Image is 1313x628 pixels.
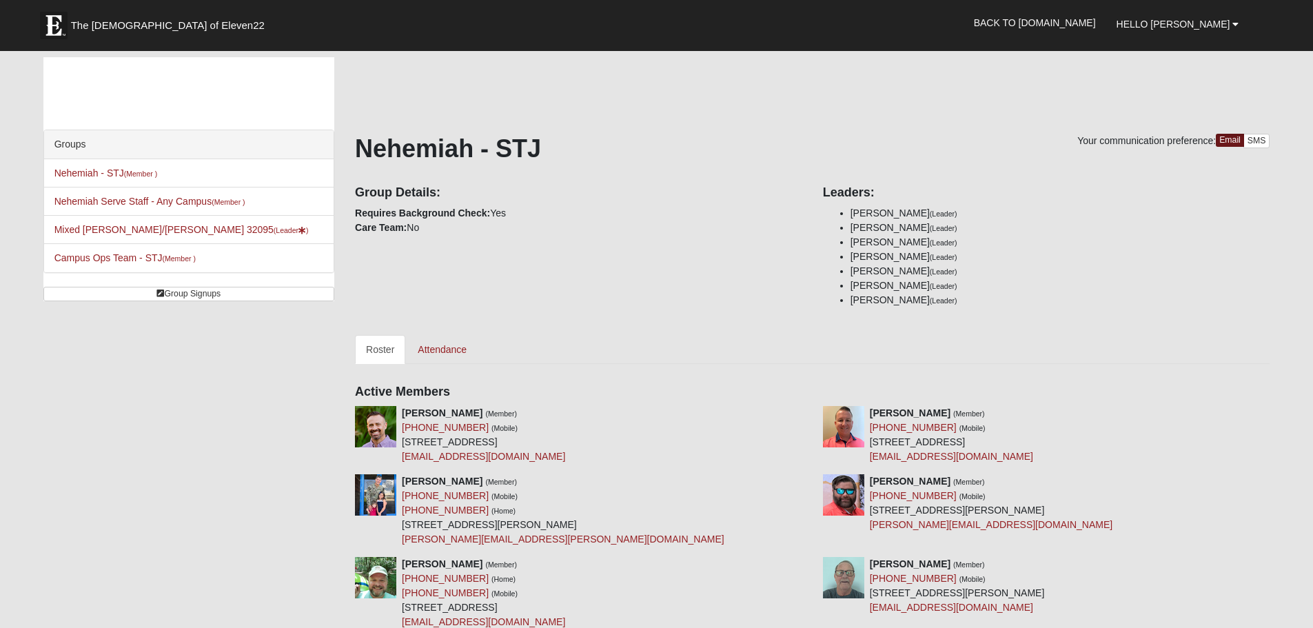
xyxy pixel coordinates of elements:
a: [EMAIL_ADDRESS][DOMAIN_NAME] [402,451,565,462]
a: [PHONE_NUMBER] [402,490,489,501]
div: [STREET_ADDRESS][PERSON_NAME] [870,474,1112,532]
li: [PERSON_NAME] [851,293,1270,307]
small: (Member ) [124,170,157,178]
a: [PHONE_NUMBER] [870,422,957,433]
li: [PERSON_NAME] [851,264,1270,278]
a: Group Signups [43,287,334,301]
a: [PHONE_NUMBER] [402,422,489,433]
strong: [PERSON_NAME] [402,558,482,569]
a: The [DEMOGRAPHIC_DATA] of Eleven22 [33,5,309,39]
a: Back to [DOMAIN_NAME] [964,6,1106,40]
small: (Leader) [930,282,957,290]
a: Hello [PERSON_NAME] [1106,7,1250,41]
li: [PERSON_NAME] [851,221,1270,235]
small: (Member) [953,409,985,418]
strong: [PERSON_NAME] [870,558,950,569]
li: [PERSON_NAME] [851,206,1270,221]
a: [PHONE_NUMBER] [402,505,489,516]
a: [PHONE_NUMBER] [870,573,957,584]
div: [STREET_ADDRESS][PERSON_NAME] [402,474,724,547]
strong: Requires Background Check: [355,207,490,219]
strong: [PERSON_NAME] [870,407,950,418]
small: (Member ) [163,254,196,263]
a: [EMAIL_ADDRESS][DOMAIN_NAME] [870,451,1033,462]
a: Roster [355,335,405,364]
small: (Member ) [212,198,245,206]
small: (Leader) [930,224,957,232]
a: Attendance [407,335,478,364]
div: [STREET_ADDRESS] [870,406,1033,464]
small: (Leader) [930,239,957,247]
strong: [PERSON_NAME] [402,476,482,487]
small: (Member) [485,409,517,418]
small: (Leader) [930,296,957,305]
li: [PERSON_NAME] [851,235,1270,250]
small: (Mobile) [491,492,518,500]
h4: Group Details: [355,185,802,201]
div: [STREET_ADDRESS][PERSON_NAME] [870,557,1045,615]
a: SMS [1243,134,1270,148]
h4: Leaders: [823,185,1270,201]
a: [PHONE_NUMBER] [870,490,957,501]
small: (Member) [485,560,517,569]
a: Campus Ops Team - STJ(Member ) [54,252,196,263]
small: (Mobile) [491,589,518,598]
small: (Leader ) [274,226,309,234]
span: Your communication preference: [1077,135,1216,146]
small: (Member) [953,478,985,486]
a: Mixed [PERSON_NAME]/[PERSON_NAME] 32095(Leader) [54,224,309,235]
small: (Mobile) [959,492,986,500]
span: Hello [PERSON_NAME] [1117,19,1230,30]
a: [PERSON_NAME][EMAIL_ADDRESS][DOMAIN_NAME] [870,519,1112,530]
h1: Nehemiah - STJ [355,134,1270,163]
h4: Active Members [355,385,1270,400]
strong: [PERSON_NAME] [402,407,482,418]
a: [PHONE_NUMBER] [402,573,489,584]
span: The [DEMOGRAPHIC_DATA] of Eleven22 [71,19,265,32]
a: [PHONE_NUMBER] [402,587,489,598]
small: (Leader) [930,267,957,276]
small: (Member) [485,478,517,486]
div: [STREET_ADDRESS] [402,406,565,464]
div: Groups [44,130,334,159]
strong: Care Team: [355,222,407,233]
a: [EMAIL_ADDRESS][DOMAIN_NAME] [870,602,1033,613]
small: (Mobile) [959,424,986,432]
small: (Mobile) [491,424,518,432]
li: [PERSON_NAME] [851,250,1270,264]
a: Nehemiah - STJ(Member ) [54,168,158,179]
div: Yes No [345,176,813,235]
strong: [PERSON_NAME] [870,476,950,487]
a: [PERSON_NAME][EMAIL_ADDRESS][PERSON_NAME][DOMAIN_NAME] [402,534,724,545]
small: (Home) [491,575,516,583]
small: (Mobile) [959,575,986,583]
small: (Leader) [930,210,957,218]
li: [PERSON_NAME] [851,278,1270,293]
small: (Leader) [930,253,957,261]
a: Email [1216,134,1244,147]
img: Eleven22 logo [40,12,68,39]
a: Nehemiah Serve Staff - Any Campus(Member ) [54,196,245,207]
small: (Member) [953,560,985,569]
small: (Home) [491,507,516,515]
